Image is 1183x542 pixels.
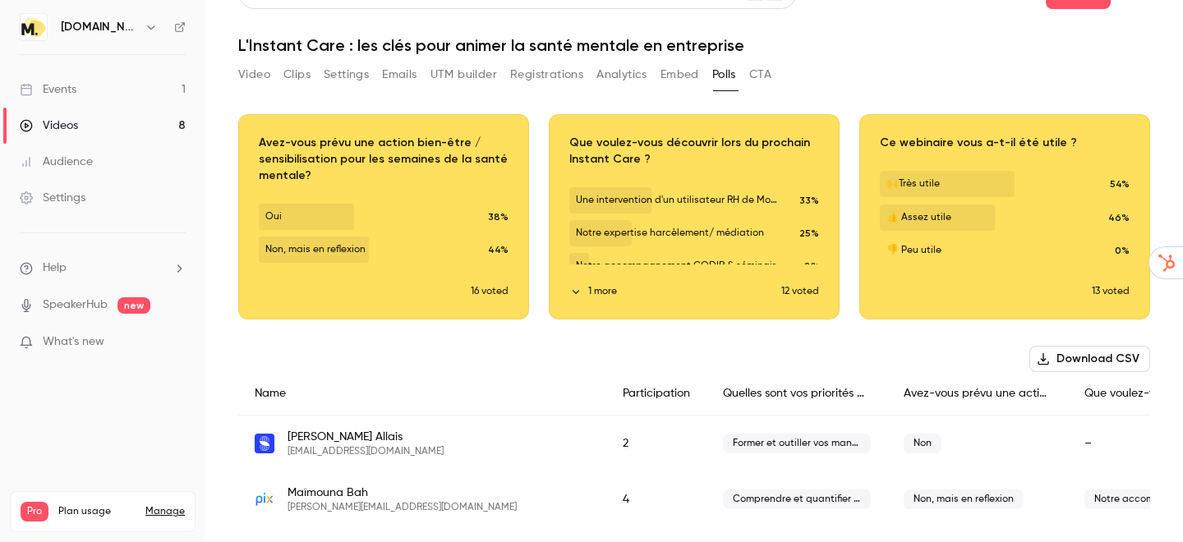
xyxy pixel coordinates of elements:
[324,62,369,88] button: Settings
[707,372,887,416] div: Quelles sont vos priorités RH du moment ?
[43,260,67,277] span: Help
[569,284,781,299] button: 1 more
[43,333,104,351] span: What's new
[596,62,647,88] button: Analytics
[21,502,48,521] span: Pro
[606,416,707,472] div: 2
[166,335,186,350] iframe: Noticeable Trigger
[255,434,274,453] img: sweep.net
[238,35,1150,55] h1: L'Instant Care : les clés pour animer la santé mentale en entreprise
[283,62,311,88] button: Clips
[712,62,736,88] button: Polls
[20,117,78,134] div: Videos
[20,81,76,98] div: Events
[430,62,497,88] button: UTM builder
[904,434,941,453] span: Non
[723,489,871,509] span: Comprendre et quantifier comment vont mes collaborateurs.
[288,429,444,445] span: [PERSON_NAME] Allais
[20,190,85,206] div: Settings
[58,505,136,518] span: Plan usage
[382,62,417,88] button: Emails
[606,372,707,416] div: Participation
[21,14,47,40] img: moka.care
[288,485,517,501] span: Maïmouna Bah
[288,501,517,514] span: [PERSON_NAME][EMAIL_ADDRESS][DOMAIN_NAME]
[606,471,707,527] div: 4
[145,505,185,518] a: Manage
[20,154,93,170] div: Audience
[661,62,699,88] button: Embed
[1029,346,1150,372] button: Download CSV
[117,297,150,314] span: new
[238,372,606,416] div: Name
[887,372,1068,416] div: Avez-vous prévu une action bien-être / sensibilisation pour les semaines de la santé mentale?
[255,489,274,509] img: pix.fr
[749,62,771,88] button: CTA
[288,445,444,458] span: [EMAIL_ADDRESS][DOMAIN_NAME]
[904,489,1024,509] span: Non, mais en reflexion
[61,19,138,35] h6: [DOMAIN_NAME]
[510,62,583,88] button: Registrations
[723,434,871,453] span: Former et outiller vos managers.
[20,260,186,277] li: help-dropdown-opener
[43,296,108,314] a: SpeakerHub
[238,62,270,88] button: Video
